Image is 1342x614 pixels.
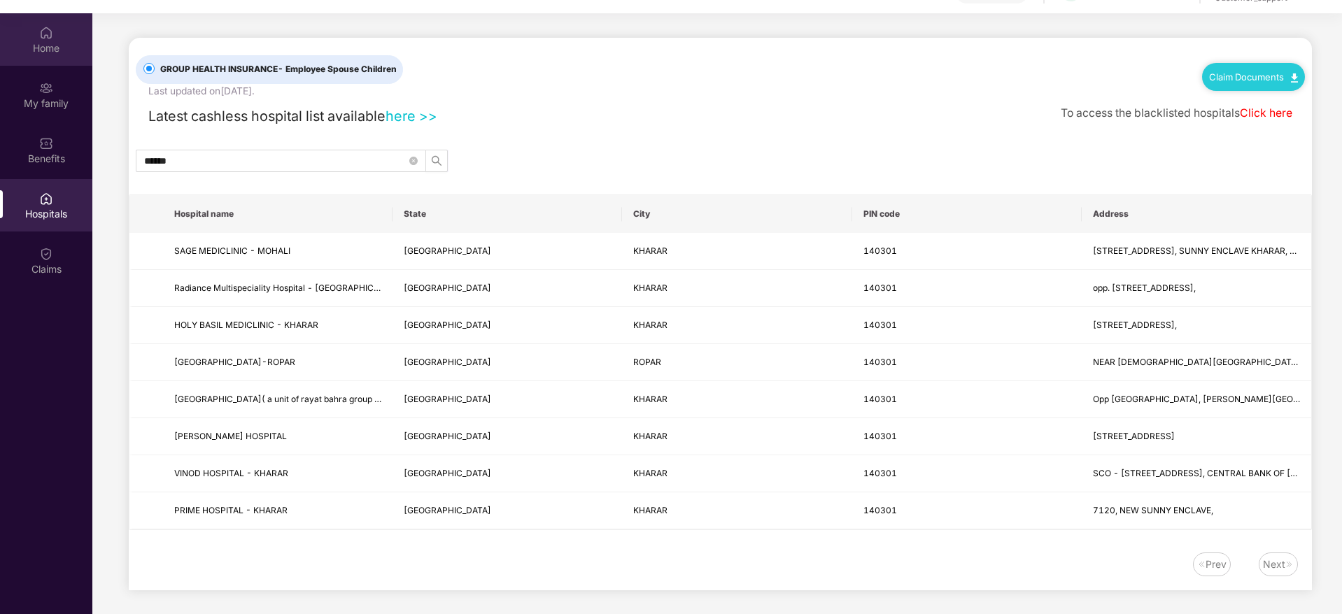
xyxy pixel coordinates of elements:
span: HOLY BASIL MEDICLINIC - KHARAR [174,320,318,330]
img: svg+xml;base64,PHN2ZyBpZD0iSG9zcGl0YWxzIiB4bWxucz0iaHR0cDovL3d3dy53My5vcmcvMjAwMC9zdmciIHdpZHRoPS... [39,192,53,206]
span: KHARAR [633,394,668,404]
td: PUNJAB [393,492,622,529]
span: KHARAR [633,431,668,441]
div: Prev [1206,557,1227,572]
span: Latest cashless hospital list available [148,108,386,124]
td: PUNJAB [393,344,622,381]
th: Hospital name [163,195,393,233]
td: NEAR SHRI RORI SAHIB GURDAWARA, ARYA COLLEGE ROAD [1082,344,1311,381]
td: PUNJAB [393,270,622,307]
img: svg+xml;base64,PHN2ZyB4bWxucz0iaHR0cDovL3d3dy53My5vcmcvMjAwMC9zdmciIHdpZHRoPSIxNiIgaGVpZ2h0PSIxNi... [1197,560,1206,569]
span: PRIME HOSPITAL - KHARAR [174,505,288,515]
span: [PERSON_NAME] HOSPITAL [174,431,287,441]
span: 140301 [863,468,897,478]
span: 140301 [863,505,897,515]
td: KAUSHAL HOSPITAL-ROPAR [163,344,393,381]
span: [GEOGRAPHIC_DATA] [404,468,491,478]
td: PLOT NO 139-141, KHARAR-LANDRAN ROAD, PRIME CITY, [1082,307,1311,344]
span: search [426,155,447,166]
td: KHARAR [622,270,852,307]
td: PRIME HOSPITAL - KHARAR [163,492,393,529]
td: KHARAR [622,455,852,492]
td: KHARAR [622,492,852,529]
td: Plot No 4929 New sunny enclave Chandigarh kharar road sec 125 Greater, Mohali [1082,418,1311,455]
a: here >> [386,108,437,124]
span: ROPAR [633,357,661,367]
span: SAGE MEDICLINIC - MOHALI [174,245,290,256]
span: Address [1093,208,1300,220]
td: PUNJAB [393,233,622,270]
span: To access the blacklisted hospitals [1061,106,1240,120]
span: KHARAR [633,468,668,478]
span: GROUP HEALTH INSURANCE [155,63,402,76]
span: 140301 [863,394,897,404]
a: Claim Documents [1209,71,1298,83]
img: svg+xml;base64,PHN2ZyBpZD0iSG9tZSIgeG1sbnM9Imh0dHA6Ly93d3cudzMub3JnLzIwMDAvc3ZnIiB3aWR0aD0iMjAiIG... [39,26,53,40]
td: HOLY BASIL MEDICLINIC - KHARAR [163,307,393,344]
span: KHARAR [633,245,668,256]
span: VINOD HOSPITAL - KHARAR [174,468,288,478]
span: [GEOGRAPHIC_DATA] [404,320,491,330]
td: VINOD HOSPITAL - KHARAR [163,455,393,492]
td: PLOT NO.1, SEC-123, SUNNY ENCLAVE KHARAR, NEAR JALVAYU TOWER, MOHALI, [1082,233,1311,270]
td: PUNJAB [393,381,622,418]
span: opp. [STREET_ADDRESS], [1093,283,1196,293]
th: City [622,195,852,233]
a: Click here [1240,106,1292,120]
img: svg+xml;base64,PHN2ZyB4bWxucz0iaHR0cDovL3d3dy53My5vcmcvMjAwMC9zdmciIHdpZHRoPSIxNiIgaGVpZ2h0PSIxNi... [1285,560,1294,569]
img: svg+xml;base64,PHN2ZyB3aWR0aD0iMjAiIGhlaWdodD0iMjAiIHZpZXdCb3g9IjAgMCAyMCAyMCIgZmlsbD0ibm9uZSIgeG... [39,81,53,95]
div: Last updated on [DATE] . [148,84,255,99]
span: [GEOGRAPHIC_DATA] [404,505,491,515]
th: PIN code [852,195,1082,233]
td: KHARAR [622,381,852,418]
th: Address [1082,195,1311,233]
td: KHARAR [622,307,852,344]
span: close-circle [409,157,418,165]
td: PUNJAB [393,418,622,455]
td: PUNJAB [393,455,622,492]
td: KHARAR [622,418,852,455]
span: KHARAR [633,283,668,293]
span: KHARAR [633,505,668,515]
span: 140301 [863,283,897,293]
td: 7120, NEW SUNNY ENCLAVE, [1082,492,1311,529]
span: [STREET_ADDRESS], [1093,320,1177,330]
span: [GEOGRAPHIC_DATA] [404,357,491,367]
span: 140301 [863,357,897,367]
span: KHARAR [633,320,668,330]
span: close-circle [409,155,418,168]
span: 7120, NEW SUNNY ENCLAVE, [1093,505,1213,515]
span: [GEOGRAPHIC_DATA] [404,245,491,256]
td: Radiance Multispeciality Hospital - Kharar [163,270,393,307]
span: 140301 [863,245,897,256]
td: Bahra Hospital( a unit of rayat bahra group of institutes) - Mohali [163,381,393,418]
td: SAGE MEDICLINIC - MOHALI [163,233,393,270]
span: 140301 [863,431,897,441]
td: KAMBOJ HOSPITAL [163,418,393,455]
img: svg+xml;base64,PHN2ZyBpZD0iQmVuZWZpdHMiIHhtbG5zPSJodHRwOi8vd3d3LnczLm9yZy8yMDAwL3N2ZyIgd2lkdGg9Ij... [39,136,53,150]
span: [GEOGRAPHIC_DATA] [404,283,491,293]
button: search [425,150,448,172]
span: [GEOGRAPHIC_DATA] [404,394,491,404]
td: KHARAR [622,233,852,270]
div: Next [1263,557,1285,572]
span: [STREET_ADDRESS] [1093,431,1175,441]
td: ROPAR [622,344,852,381]
td: opp. JTPL city,sector-127,kharar landran road,Mohali, [1082,270,1311,307]
span: Hospital name [174,208,381,220]
span: [GEOGRAPHIC_DATA] [404,431,491,441]
span: - Employee Spouse Children [278,64,397,74]
td: PUNJAB [393,307,622,344]
td: Opp Rayat Bahra University, Kharar Ropar Highway (NH-205), [1082,381,1311,418]
span: Radiance Multispeciality Hospital - [GEOGRAPHIC_DATA] [174,283,402,293]
th: State [393,195,622,233]
span: 140301 [863,320,897,330]
td: SCO - 9-10, CHAJJU MAJRA COLONY, SECTOR 126, CENTRAL BANK OF INDIA, [1082,455,1311,492]
img: svg+xml;base64,PHN2ZyB4bWxucz0iaHR0cDovL3d3dy53My5vcmcvMjAwMC9zdmciIHdpZHRoPSIxMC40IiBoZWlnaHQ9Ij... [1291,73,1298,83]
span: [GEOGRAPHIC_DATA]-ROPAR [174,357,295,367]
img: svg+xml;base64,PHN2ZyBpZD0iQ2xhaW0iIHhtbG5zPSJodHRwOi8vd3d3LnczLm9yZy8yMDAwL3N2ZyIgd2lkdGg9IjIwIi... [39,247,53,261]
span: [GEOGRAPHIC_DATA]( a unit of rayat bahra group of institutes) - [GEOGRAPHIC_DATA] [174,394,521,404]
